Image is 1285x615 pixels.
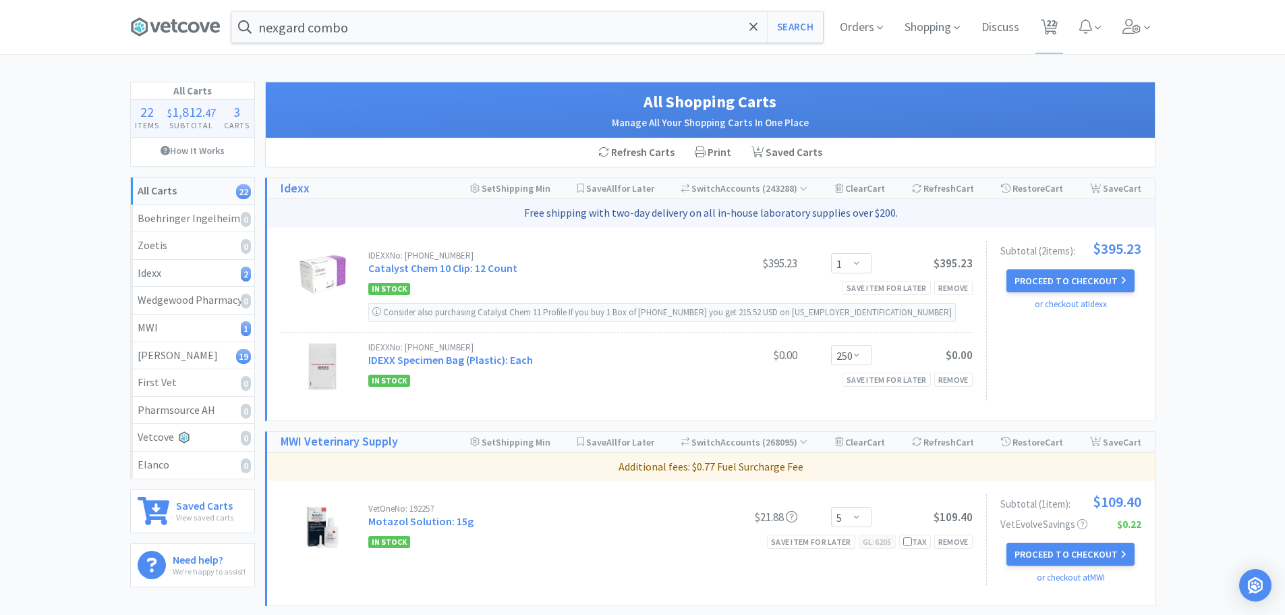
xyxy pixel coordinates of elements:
div: Clear [835,432,885,452]
span: $395.23 [1093,241,1141,256]
i: 19 [236,349,251,364]
i: 0 [241,294,251,309]
span: Cart [867,436,885,448]
span: In Stock [368,375,410,387]
h6: Saved Carts [176,497,233,511]
a: Discuss [976,22,1025,34]
a: IDEXX Specimen Bag (Plastic): Each [368,353,533,367]
span: Save for Later [586,182,654,194]
div: Shipping Min [470,432,550,452]
div: Subtotal ( 2 item s ): [1000,241,1141,256]
a: Boehringer Ingelheim0 [131,205,254,233]
span: Cart [956,436,974,448]
span: All [606,436,617,448]
div: First Vet [138,374,248,392]
div: Save [1090,178,1141,198]
span: $109.40 [934,510,973,525]
h4: Subtotal [163,119,220,132]
button: Proceed to Checkout [1006,269,1135,292]
div: Tax [903,535,927,548]
a: Zoetis0 [131,232,254,260]
div: IDEXX No: [PHONE_NUMBER] [368,343,696,352]
span: ( 268095 ) [760,436,807,448]
h2: Manage All Your Shopping Carts In One Place [279,115,1141,131]
a: Saved CartsView saved carts [130,489,255,533]
span: VetEvolve Savings [1000,519,1087,529]
div: Restore [1001,432,1063,452]
a: 22 [1035,23,1063,35]
div: Save [1090,432,1141,452]
h1: All Shopping Carts [279,89,1141,115]
button: Proceed to Checkout [1006,543,1135,566]
span: Cart [1123,436,1141,448]
span: 22 [140,103,154,120]
i: 1 [241,321,251,336]
div: Pharmsource AH [138,402,248,419]
span: Cart [1045,182,1063,194]
div: Vetcove [138,429,248,446]
span: In Stock [368,536,410,548]
a: Wedgewood Pharmacy0 [131,287,254,315]
span: Set [482,182,496,194]
i: 0 [241,458,251,473]
span: In Stock [368,283,410,295]
a: First Vet0 [131,369,254,397]
div: Refresh Carts [588,138,685,167]
a: or checkout at Idexx [1035,298,1107,310]
span: Switch [691,182,720,194]
div: Remove [934,535,973,549]
div: Open Intercom Messenger [1239,569,1272,601]
a: MWI Veterinary Supply [281,432,398,452]
span: Cart [867,182,885,194]
div: Shipping Min [470,178,550,198]
h4: Carts [220,119,254,132]
a: How It Works [131,138,254,163]
span: $0.00 [946,348,973,363]
i: 22 [236,184,251,199]
p: We're happy to assist! [173,565,246,578]
a: Motazol Solution: 15g [368,514,474,528]
span: 3 [233,103,240,120]
div: Save item for later [843,281,931,295]
div: Restore [1001,178,1063,198]
p: Additional fees: $0.77 Fuel Surcharge Fee [273,458,1149,476]
div: Idexx [138,265,248,282]
a: Saved Carts [741,138,832,167]
a: Pharmsource AH0 [131,397,254,425]
span: Switch [691,436,720,448]
div: Accounts [681,178,808,198]
div: MWI [138,319,248,337]
a: All Carts22 [131,178,254,205]
a: Idexx [281,179,310,198]
span: $109.40 [1093,494,1141,509]
div: Subtotal ( 1 item ): [1000,494,1141,509]
div: Consider also purchasing Catalyst Chem 11 Profile If you buy 1 Box of [PHONE_NUMBER] you get 215.... [368,303,956,322]
span: 1,812 [172,103,202,120]
div: $395.23 [696,255,797,271]
img: f00ed0441f3e4682a05b40a52f901ad6_6672.jpeg [304,504,341,552]
input: Search by item, sku, manufacturer, ingredient, size... [231,11,823,43]
div: Refresh [912,178,974,198]
span: 47 [205,106,216,119]
span: Cart [1123,182,1141,194]
h1: All Carts [131,82,254,100]
i: 2 [241,267,251,282]
div: IDEXX No: [PHONE_NUMBER] [368,251,696,260]
a: Elanco0 [131,452,254,479]
button: Search [767,11,823,43]
a: Idexx2 [131,260,254,288]
span: Cart [956,182,974,194]
a: [PERSON_NAME]19 [131,342,254,370]
a: Catalyst Chem 10 Clip: 12 Count [368,261,517,275]
div: [PERSON_NAME] [138,347,248,365]
h4: Items [131,119,163,132]
span: Cart [1045,436,1063,448]
div: $21.88 [696,509,797,525]
div: $0.00 [696,347,797,363]
span: $ [167,106,172,119]
i: 0 [241,212,251,227]
div: GL: 6205 [859,535,896,549]
a: MWI1 [131,315,254,342]
div: Wedgewood Pharmacy [138,292,248,309]
div: Save item for later [767,535,855,549]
